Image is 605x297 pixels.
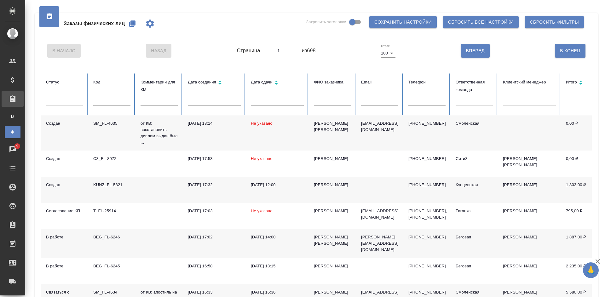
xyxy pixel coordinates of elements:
[381,44,389,48] label: Строк
[456,182,493,188] div: Кунцевская
[466,47,485,55] span: Вперед
[456,156,493,162] div: Сити3
[498,151,561,177] td: [PERSON_NAME] [PERSON_NAME]
[361,208,398,220] p: [EMAIL_ADDRESS][DOMAIN_NAME]
[302,47,316,54] span: из 698
[448,18,514,26] span: Сбросить все настройки
[525,16,584,28] button: Сбросить фильтры
[314,208,351,214] div: [PERSON_NAME]
[46,263,83,269] div: В работе
[188,120,241,127] div: [DATE] 18:14
[64,20,125,27] span: Заказы физических лиц
[498,203,561,229] td: [PERSON_NAME]
[93,208,130,214] div: T_FL-25914
[456,78,493,94] div: Ответственная команда
[188,156,241,162] div: [DATE] 17:53
[585,264,596,277] span: 🙏
[93,78,130,86] div: Код
[188,182,241,188] div: [DATE] 17:32
[251,263,304,269] div: [DATE] 13:15
[46,182,83,188] div: Создан
[560,47,580,55] span: В Конец
[141,78,178,94] div: Комментарии для КМ
[361,234,398,253] p: [PERSON_NAME][EMAIL_ADDRESS][DOMAIN_NAME]
[456,120,493,127] div: Смоленская
[443,16,519,28] button: Сбросить все настройки
[369,16,437,28] button: Сохранить настройки
[5,110,20,123] a: В
[8,113,17,119] span: В
[251,234,304,240] div: [DATE] 14:00
[188,289,241,295] div: [DATE] 16:33
[8,129,17,135] span: Ф
[251,121,273,126] span: Не указано
[188,263,241,269] div: [DATE] 16:58
[314,182,351,188] div: [PERSON_NAME]
[456,234,493,240] div: Беговая
[314,289,351,295] div: [PERSON_NAME]
[93,263,130,269] div: BEG_FL-6245
[314,120,351,133] div: [PERSON_NAME] [PERSON_NAME]
[408,234,446,240] p: [PHONE_NUMBER]
[555,44,585,58] button: В Конец
[46,120,83,127] div: Создан
[251,156,273,161] span: Не указано
[361,78,398,86] div: Email
[314,234,351,247] div: [PERSON_NAME] [PERSON_NAME]
[46,156,83,162] div: Создан
[188,208,241,214] div: [DATE] 17:03
[188,234,241,240] div: [DATE] 17:02
[408,120,446,127] p: [PHONE_NUMBER]
[381,49,395,58] div: 100
[251,182,304,188] div: [DATE] 12:00
[456,289,493,295] div: Смоленская
[314,263,351,269] div: [PERSON_NAME]
[46,234,83,240] div: В работе
[408,156,446,162] p: [PHONE_NUMBER]
[503,78,556,86] div: Клиентский менеджер
[93,156,130,162] div: C3_FL-8072
[530,18,579,26] span: Сбросить фильтры
[314,156,351,162] div: [PERSON_NAME]
[188,78,241,88] div: Сортировка
[237,47,260,54] span: Страница
[5,126,20,138] a: Ф
[314,78,351,86] div: ФИО заказчика
[374,18,432,26] span: Сохранить настройки
[408,182,446,188] p: [PHONE_NUMBER]
[456,263,493,269] div: Беговая
[498,229,561,258] td: [PERSON_NAME]
[408,289,446,295] p: [PHONE_NUMBER]
[408,208,446,220] p: [PHONE_NUMBER], [PHONE_NUMBER]
[456,208,493,214] div: Таганка
[408,263,446,269] p: [PHONE_NUMBER]
[46,78,83,86] div: Статус
[251,78,304,88] div: Сортировка
[12,143,22,149] span: 9
[408,78,446,86] div: Телефон
[498,258,561,284] td: [PERSON_NAME]
[566,78,603,88] div: Сортировка
[306,19,346,25] span: Закрепить заголовки
[251,208,273,213] span: Не указано
[93,120,130,127] div: SM_FL-4635
[93,182,130,188] div: KUNZ_FL-5821
[125,16,140,31] button: Создать
[93,234,130,240] div: BEG_FL-6246
[2,141,24,157] a: 9
[251,289,304,295] div: [DATE] 16:36
[498,177,561,203] td: [PERSON_NAME]
[46,208,83,214] div: Согласование КП
[93,289,130,295] div: SM_FL-4634
[141,120,178,146] p: от КВ: восстановить диплом выдан был ...
[461,44,490,58] button: Вперед
[361,120,398,133] p: [EMAIL_ADDRESS][DOMAIN_NAME]
[583,262,599,278] button: 🙏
